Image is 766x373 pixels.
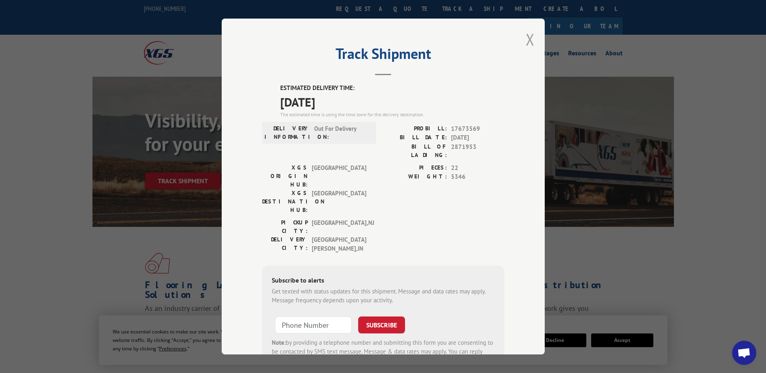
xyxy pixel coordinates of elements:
[314,124,369,141] span: Out For Delivery
[275,316,352,333] input: Phone Number
[262,218,308,235] label: PICKUP CITY:
[732,341,756,365] div: Open chat
[262,48,504,63] h2: Track Shipment
[280,93,504,111] span: [DATE]
[451,163,504,173] span: 22
[280,84,504,93] label: ESTIMATED DELIVERY TIME:
[264,124,310,141] label: DELIVERY INFORMATION:
[262,235,308,254] label: DELIVERY CITY:
[312,218,366,235] span: [GEOGRAPHIC_DATA] , NJ
[451,142,504,159] span: 2871953
[383,172,447,182] label: WEIGHT:
[383,133,447,142] label: BILL DATE:
[451,133,504,142] span: [DATE]
[272,338,495,366] div: by providing a telephone number and submitting this form you are consenting to be contacted by SM...
[383,163,447,173] label: PIECES:
[358,316,405,333] button: SUBSCRIBE
[312,189,366,214] span: [GEOGRAPHIC_DATA]
[312,235,366,254] span: [GEOGRAPHIC_DATA][PERSON_NAME] , IN
[383,124,447,134] label: PROBILL:
[280,111,504,118] div: The estimated time is using the time zone for the delivery destination.
[272,339,286,346] strong: Note:
[312,163,366,189] span: [GEOGRAPHIC_DATA]
[383,142,447,159] label: BILL OF LADING:
[262,163,308,189] label: XGS ORIGIN HUB:
[451,124,504,134] span: 17673569
[262,189,308,214] label: XGS DESTINATION HUB:
[451,172,504,182] span: 5346
[272,275,495,287] div: Subscribe to alerts
[526,29,535,50] button: Close modal
[272,287,495,305] div: Get texted with status updates for this shipment. Message and data rates may apply. Message frequ...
